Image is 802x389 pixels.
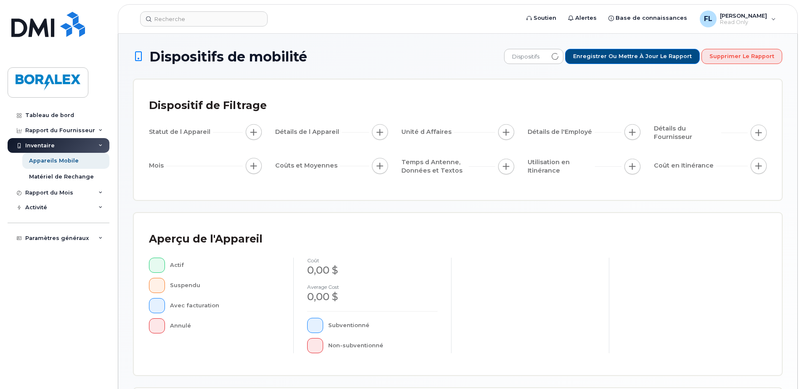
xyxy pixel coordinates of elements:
div: 0,00 $ [307,263,438,277]
span: Dispositifs de mobilité [149,49,307,64]
span: Détails de l Appareil [275,128,342,136]
span: Coût en Itinérance [654,161,716,170]
span: Utilisation en Itinérance [528,158,595,175]
button: Supprimer le rapport [701,49,782,64]
span: Temps d Antenne, Données et Textos [401,158,469,175]
h4: coût [307,258,438,263]
div: Aperçu de l'Appareil [149,228,263,250]
div: 0,00 $ [307,290,438,304]
div: Suspendu [170,278,280,293]
span: Unité d Affaires [401,128,454,136]
div: Subventionné [328,318,438,333]
span: Mois [149,161,166,170]
div: Dispositif de Filtrage [149,95,267,117]
span: Détails de l'Employé [528,128,595,136]
span: Détails du Fournisseur [654,124,721,141]
div: Avec facturation [170,298,280,313]
div: Actif [170,258,280,273]
span: Supprimer le rapport [709,53,774,60]
h4: Average cost [307,284,438,290]
span: Coûts et Moyennes [275,161,340,170]
div: Non-subventionné [328,338,438,353]
button: Enregistrer ou mettre à jour le rapport [565,49,700,64]
div: Annulé [170,318,280,333]
span: Enregistrer ou mettre à jour le rapport [573,53,692,60]
span: Dispositifs [505,49,547,64]
span: Statut de l Appareil [149,128,213,136]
